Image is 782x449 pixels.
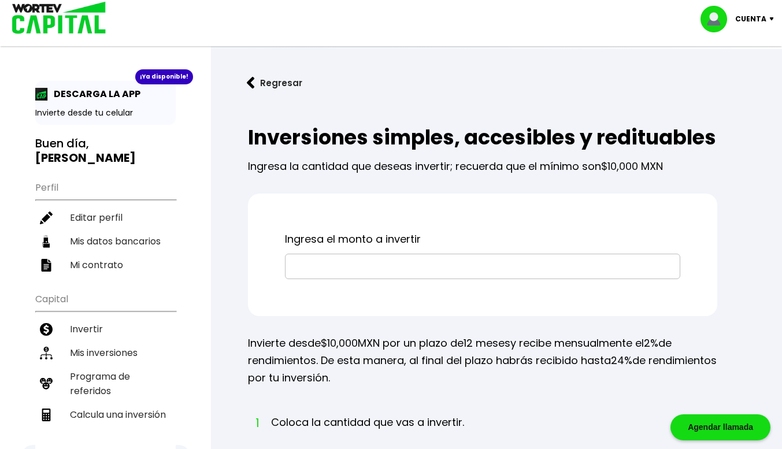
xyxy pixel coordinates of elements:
span: 1 [254,414,260,432]
p: Invierte desde MXN por un plazo de y recibe mensualmente el de rendimientos. De esta manera, al f... [248,335,717,387]
img: calculadora-icon.17d418c4.svg [40,409,53,421]
img: recomiendanos-icon.9b8e9327.svg [40,377,53,390]
a: Mis inversiones [35,341,176,365]
p: Ingresa la cantidad que deseas invertir; recuerda que el mínimo son [248,149,717,175]
img: invertir-icon.b3b967d7.svg [40,323,53,336]
a: Invertir [35,317,176,341]
div: ¡Ya disponible! [135,69,193,84]
span: $10,000 MXN [601,159,663,173]
ul: Perfil [35,175,176,277]
a: Programa de referidos [35,365,176,403]
a: Mi contrato [35,253,176,277]
span: $10,000 [321,336,358,350]
p: Ingresa el monto a invertir [285,231,680,248]
button: Regresar [229,68,320,98]
b: [PERSON_NAME] [35,150,136,166]
span: 24% [611,353,632,368]
img: app-icon [35,88,48,101]
img: datos-icon.10cf9172.svg [40,235,53,248]
img: flecha izquierda [247,77,255,89]
p: Cuenta [735,10,766,28]
img: profile-image [701,6,735,32]
a: Calcula una inversión [35,403,176,426]
p: DESCARGA LA APP [48,87,140,101]
span: 12 meses [464,336,510,350]
a: flecha izquierdaRegresar [229,68,764,98]
div: Agendar llamada [670,414,770,440]
p: Invierte desde tu celular [35,107,176,119]
span: 2% [644,336,658,350]
a: Mis datos bancarios [35,229,176,253]
h2: Inversiones simples, accesibles y redituables [248,126,717,149]
img: icon-down [766,17,782,21]
img: inversiones-icon.6695dc30.svg [40,347,53,359]
img: editar-icon.952d3147.svg [40,211,53,224]
a: Editar perfil [35,206,176,229]
img: contrato-icon.f2db500c.svg [40,259,53,272]
h3: Buen día, [35,136,176,165]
